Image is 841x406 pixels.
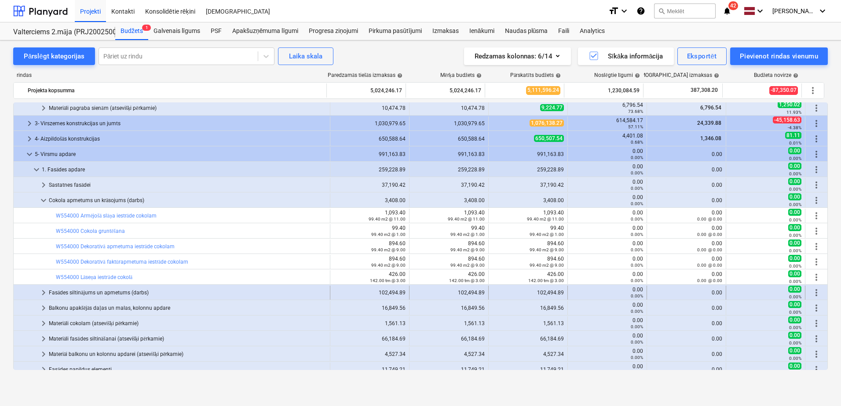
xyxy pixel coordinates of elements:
button: Sīkāka informācija [578,47,674,65]
span: Vairāk darbību [811,118,822,129]
span: help [791,73,798,78]
small: 0.00% [789,310,801,315]
span: 6,796.54 [699,105,722,111]
span: 0.00 [788,362,801,370]
a: Galvenais līgums [148,22,205,40]
a: Budžets1 [115,22,148,40]
div: 16,849.56 [334,305,406,311]
iframe: Chat Widget [797,364,841,406]
small: 99.40 m2 @ 11.00 [527,217,564,221]
small: 0.00% [789,279,801,284]
div: 426.00 [413,271,485,283]
span: 1,250.02 [778,101,801,108]
div: 614,584.17 [571,117,643,130]
button: Eksportēt [677,47,727,65]
div: 37,190.42 [413,182,485,188]
div: 0.00 [651,240,722,253]
small: 0.00% [631,247,643,252]
a: W554000 Dekoratīvā faktūrapmetuma iestrāde cokolam [56,259,188,265]
button: Pievienot rindas vienumu [730,47,828,65]
div: Budžeta novirze [754,72,798,79]
span: keyboard_arrow_right [38,303,49,313]
div: PSF [205,22,227,40]
span: -45,158.63 [773,116,801,123]
div: 1,230,084.59 [568,83,640,98]
a: W554000 Cokola gruntēšana [56,228,125,234]
div: 1,561.13 [413,320,485,326]
small: 0.00% [789,356,801,361]
small: 0.00% [789,248,801,253]
div: 0.00 [651,305,722,311]
span: Vairāk darbību [811,303,822,313]
small: 99.40 m2 @ 9.00 [530,247,564,252]
span: keyboard_arrow_right [38,103,49,113]
div: 991,163.83 [413,151,485,157]
div: Cokola apmetums un krāsojums (darbs) [49,193,326,207]
a: Ienākumi [464,22,500,40]
span: 5,111,596.24 [526,86,560,94]
div: Laika skala [289,51,322,62]
small: -4.38% [788,125,801,130]
div: 426.00 [492,271,564,283]
small: 0.68% [631,140,643,145]
small: 0.00% [631,324,643,329]
small: 0.00% [789,217,801,222]
div: Noslēgtie līgumi [594,72,640,79]
div: 4,401.08 [571,133,643,145]
div: 0.00 [651,366,722,373]
a: Faili [553,22,574,40]
div: 99.40 [413,225,485,237]
small: 99.40 m2 @ 11.00 [448,217,485,221]
a: Progresa ziņojumi [303,22,363,40]
a: Naudas plūsma [500,22,553,40]
div: Materiāli cokolam (atsevišķi pērkamie) [49,316,326,330]
small: 0.00% [789,156,801,161]
span: keyboard_arrow_right [24,134,35,144]
span: 0.00 [788,286,801,293]
small: 0.00% [789,325,801,330]
span: keyboard_arrow_right [38,364,49,375]
span: 0.00 [788,209,801,216]
div: 0.00 [571,302,643,314]
i: keyboard_arrow_down [817,6,828,16]
small: 0.00% [789,341,801,345]
div: Fasādes papildus elementi [49,362,326,377]
div: 0.00 [571,163,643,176]
small: 0.00 @ 0.00 [697,247,722,252]
a: Apakšuzņēmuma līgumi [227,22,303,40]
small: 142.00 tm @ 3.00 [449,278,485,283]
div: Paredzamās tiešās izmaksas [328,72,402,79]
div: 37,190.42 [334,182,406,188]
div: 0.00 [651,225,722,237]
div: 11,749.21 [492,366,564,373]
i: format_size [608,6,619,16]
span: 0.00 [788,163,801,170]
div: 102,494.89 [334,290,406,296]
span: keyboard_arrow_right [38,333,49,344]
span: Vairāk darbību [811,103,822,113]
span: Vairāk darbību [811,180,822,190]
div: 0.00 [571,286,643,299]
div: 0.00 [571,348,643,360]
div: 99.40 [492,225,564,237]
span: keyboard_arrow_right [38,318,49,329]
div: Pirkuma pasūtījumi [363,22,427,40]
span: Vairāk darbību [811,241,822,252]
small: 0.00% [631,263,643,268]
span: 650,507.54 [534,135,564,142]
small: 0.00% [631,217,643,221]
div: 11,749.21 [413,366,485,373]
small: 99.40 m2 @ 1.00 [371,232,406,237]
span: Vairāk darbību [811,210,822,221]
span: 0.00 [788,147,801,154]
span: keyboard_arrow_right [38,287,49,298]
small: 0.00% [631,155,643,160]
span: 81.11 [785,132,801,139]
small: 99.40 m2 @ 1.00 [450,232,485,237]
small: 0.00% [631,201,643,206]
div: Valterciems 2.māja (PRJ2002500) - 2601936 [13,28,105,37]
span: Vairāk darbību [811,164,822,175]
div: 3,408.00 [413,197,485,203]
span: [PERSON_NAME] [772,7,816,14]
